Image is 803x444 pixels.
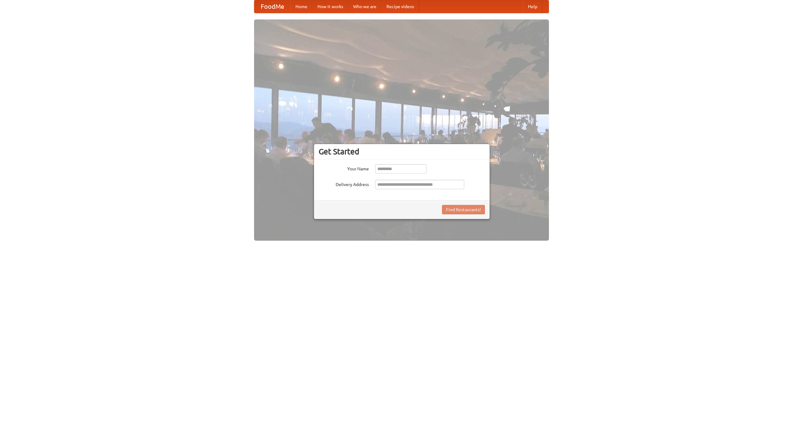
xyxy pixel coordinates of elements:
a: Help [523,0,542,13]
h3: Get Started [319,147,485,156]
a: Who we are [348,0,381,13]
a: How it works [312,0,348,13]
label: Your Name [319,164,369,172]
a: FoodMe [254,0,290,13]
label: Delivery Address [319,180,369,188]
a: Home [290,0,312,13]
a: Recipe videos [381,0,419,13]
button: Find Restaurants! [442,205,485,214]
